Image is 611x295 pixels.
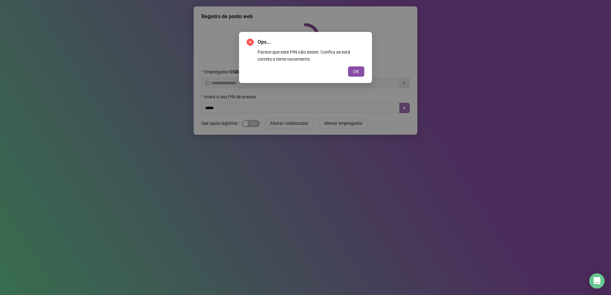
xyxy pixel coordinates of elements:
[247,39,254,46] span: close-circle
[258,49,364,63] div: Parece que este PIN não existe. Confira se está correto e tente novamente.
[348,66,364,77] button: OK
[589,273,605,289] div: Open Intercom Messenger
[258,38,364,46] span: Ops...
[353,68,359,75] span: OK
